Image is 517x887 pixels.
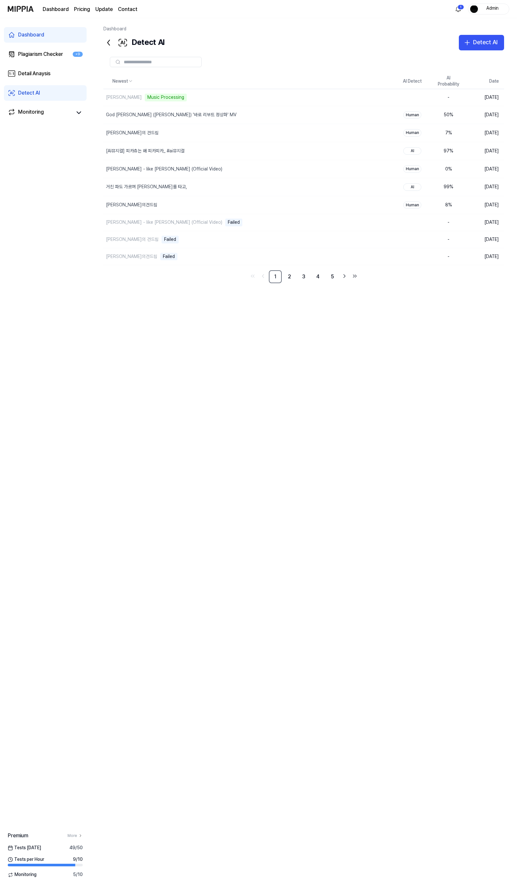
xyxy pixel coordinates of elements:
[480,5,505,12] div: Admin
[467,196,504,214] td: [DATE]
[4,27,87,43] a: Dashboard
[106,94,142,101] div: [PERSON_NAME]
[160,253,177,261] div: Failed
[458,5,464,10] div: 1
[403,165,421,173] div: Human
[162,236,179,243] div: Failed
[436,148,461,154] div: 97 %
[436,166,461,172] div: 0 %
[467,89,504,106] td: [DATE]
[8,832,28,840] span: Premium
[106,166,222,172] div: [PERSON_NAME] - like [PERSON_NAME] (Official Video)
[106,236,159,243] div: [PERSON_NAME]의 건드림
[95,5,113,13] a: Update
[430,74,467,89] th: AI Probability
[106,202,157,208] div: [PERSON_NAME]의건드림
[467,231,504,248] td: [DATE]
[4,46,87,62] a: Plagiarism Checker+9
[468,4,509,15] button: profileAdmin
[473,38,498,47] div: Detect AI
[453,4,463,14] button: 알림1
[467,214,504,231] td: [DATE]
[467,106,504,124] td: [DATE]
[106,148,185,154] div: [AI뮤지컬] 피카츄는 왜 피카피카_ #ai뮤지컬
[459,35,504,50] button: Detect AI
[68,833,83,839] a: More
[103,26,126,31] a: Dashboard
[73,856,83,863] span: 9 / 10
[73,52,83,57] div: +9
[467,160,504,178] td: [DATE]
[8,872,37,878] span: Monitoring
[311,270,324,283] a: 4
[467,124,504,142] td: [DATE]
[403,183,421,191] div: AI
[436,130,461,136] div: 7 %
[8,856,44,863] span: Tests per Hour
[430,89,467,106] td: -
[43,5,69,13] a: Dashboard
[106,184,187,190] div: 거친 파도 가르며 [PERSON_NAME]를 타고,
[18,89,40,97] div: Detect AI
[4,85,87,101] a: Detect AI
[436,112,461,118] div: 50 %
[403,129,421,137] div: Human
[258,272,268,281] a: Go to previous page
[340,272,349,281] a: Go to next page
[18,50,63,58] div: Plagiarism Checker
[470,5,478,13] img: profile
[403,201,421,209] div: Human
[430,214,467,231] td: -
[467,74,504,89] th: Date
[103,35,164,50] div: Detect AI
[326,270,339,283] a: 5
[8,108,72,117] a: Monitoring
[74,5,90,13] button: Pricing
[430,231,467,248] td: -
[403,147,421,155] div: AI
[467,142,504,160] td: [DATE]
[283,270,296,283] a: 2
[225,219,242,226] div: Failed
[106,219,222,226] div: [PERSON_NAME] - like [PERSON_NAME] (Official Video)
[269,270,282,283] a: 1
[106,130,159,136] div: [PERSON_NAME]의 건드림
[436,202,461,208] div: 8 %
[436,184,461,190] div: 99 %
[297,270,310,283] a: 3
[106,112,237,118] div: God [PERSON_NAME] ([PERSON_NAME]) '바로 리부트 정상화' MV
[118,5,137,13] a: Contact
[403,111,421,119] div: Human
[4,66,87,81] a: Detail Anaysis
[103,270,504,283] nav: pagination
[8,845,41,851] span: Tests [DATE]
[394,74,430,89] th: AI Detect
[18,108,44,117] div: Monitoring
[467,178,504,196] td: [DATE]
[18,70,50,77] div: Detail Anaysis
[145,94,187,101] div: Music Processing
[350,272,359,281] a: Go to last page
[69,845,83,851] span: 49 / 50
[106,253,157,260] div: [PERSON_NAME]의건드림
[248,272,257,281] a: Go to first page
[467,248,504,265] td: [DATE]
[454,5,462,13] img: 알림
[73,872,83,878] span: 5 / 10
[18,31,44,39] div: Dashboard
[430,248,467,265] td: -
